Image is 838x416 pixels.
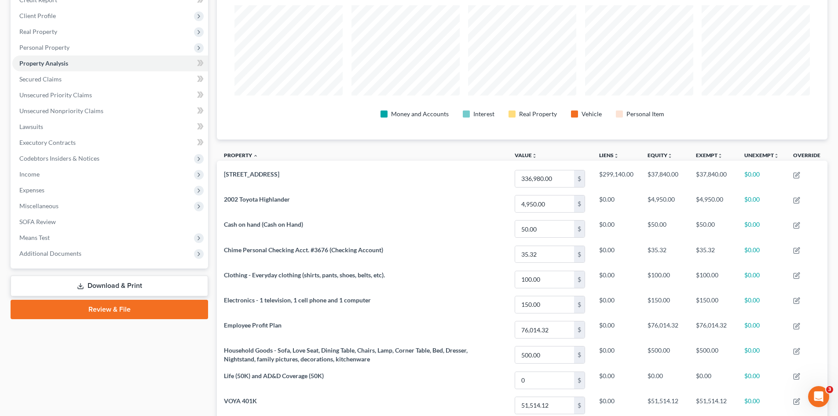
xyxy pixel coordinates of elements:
[11,276,208,296] a: Download & Print
[515,296,574,313] input: 0.00
[19,250,81,257] span: Additional Documents
[592,342,640,368] td: $0.00
[592,217,640,242] td: $0.00
[744,152,779,158] a: Unexemptunfold_more
[774,153,779,158] i: unfold_more
[640,242,689,267] td: $35.32
[648,152,673,158] a: Equityunfold_more
[515,170,574,187] input: 0.00
[574,221,585,237] div: $
[574,321,585,338] div: $
[826,386,833,393] span: 3
[12,135,208,151] a: Executory Contracts
[808,386,829,407] iframe: Intercom live chat
[12,119,208,135] a: Lawsuits
[786,147,827,166] th: Override
[12,71,208,87] a: Secured Claims
[737,242,786,267] td: $0.00
[574,346,585,363] div: $
[19,44,70,51] span: Personal Property
[737,267,786,292] td: $0.00
[224,170,279,178] span: [STREET_ADDRESS]
[519,110,557,118] div: Real Property
[19,186,44,194] span: Expenses
[515,271,574,288] input: 0.00
[640,342,689,368] td: $500.00
[224,296,371,304] span: Electronics - 1 television, 1 cell phone and 1 computer
[574,372,585,389] div: $
[515,195,574,212] input: 0.00
[640,317,689,342] td: $76,014.32
[574,195,585,212] div: $
[12,55,208,71] a: Property Analysis
[391,110,449,118] div: Money and Accounts
[19,59,68,67] span: Property Analysis
[253,153,258,158] i: expand_less
[689,317,737,342] td: $76,014.32
[582,110,602,118] div: Vehicle
[515,246,574,263] input: 0.00
[224,346,468,363] span: Household Goods - Sofa, Love Seat, Dining Table, Chairs, Lamp, Corner Table, Bed, Dresser, Nights...
[689,267,737,292] td: $100.00
[592,242,640,267] td: $0.00
[640,292,689,317] td: $150.00
[515,372,574,389] input: 0.00
[592,317,640,342] td: $0.00
[737,217,786,242] td: $0.00
[19,155,99,162] span: Codebtors Insiders & Notices
[11,300,208,319] a: Review & File
[19,202,59,210] span: Miscellaneous
[640,368,689,393] td: $0.00
[19,75,62,83] span: Secured Claims
[640,217,689,242] td: $50.00
[689,166,737,191] td: $37,840.00
[574,271,585,288] div: $
[574,296,585,313] div: $
[515,221,574,237] input: 0.00
[19,139,76,146] span: Executory Contracts
[737,342,786,368] td: $0.00
[515,321,574,338] input: 0.00
[667,153,673,158] i: unfold_more
[626,110,664,118] div: Personal Item
[473,110,494,118] div: Interest
[515,397,574,414] input: 0.00
[19,218,56,225] span: SOFA Review
[19,91,92,99] span: Unsecured Priority Claims
[696,152,723,158] a: Exemptunfold_more
[689,217,737,242] td: $50.00
[614,153,619,158] i: unfold_more
[515,346,574,363] input: 0.00
[689,242,737,267] td: $35.32
[224,195,290,203] span: 2002 Toyota Highlander
[224,152,258,158] a: Property expand_less
[12,103,208,119] a: Unsecured Nonpriority Claims
[592,267,640,292] td: $0.00
[19,12,56,19] span: Client Profile
[574,170,585,187] div: $
[19,234,50,241] span: Means Test
[640,191,689,217] td: $4,950.00
[737,166,786,191] td: $0.00
[12,214,208,230] a: SOFA Review
[19,107,103,114] span: Unsecured Nonpriority Claims
[592,191,640,217] td: $0.00
[689,191,737,217] td: $4,950.00
[737,317,786,342] td: $0.00
[640,166,689,191] td: $37,840.00
[689,342,737,368] td: $500.00
[224,321,282,329] span: Employee Profit Plan
[532,153,537,158] i: unfold_more
[574,397,585,414] div: $
[592,292,640,317] td: $0.00
[737,368,786,393] td: $0.00
[19,170,40,178] span: Income
[737,191,786,217] td: $0.00
[574,246,585,263] div: $
[640,267,689,292] td: $100.00
[224,246,383,254] span: Chime Personal Checking Acct. #3676 (Checking Account)
[224,372,324,379] span: Life (50K) and AD&D Coverage (50K)
[599,152,619,158] a: Liensunfold_more
[592,368,640,393] td: $0.00
[19,123,43,130] span: Lawsuits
